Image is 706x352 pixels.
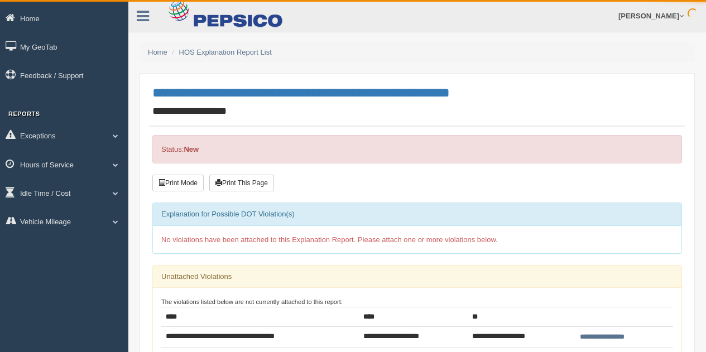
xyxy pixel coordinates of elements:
div: Status: [152,135,682,163]
a: Home [148,48,167,56]
strong: New [184,145,199,153]
div: Explanation for Possible DOT Violation(s) [153,203,681,225]
button: Print This Page [209,175,274,191]
div: Unattached Violations [153,266,681,288]
span: No violations have been attached to this Explanation Report. Please attach one or more violations... [161,235,498,244]
button: Print Mode [152,175,204,191]
a: HOS Explanation Report List [179,48,272,56]
small: The violations listed below are not currently attached to this report: [161,298,343,305]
